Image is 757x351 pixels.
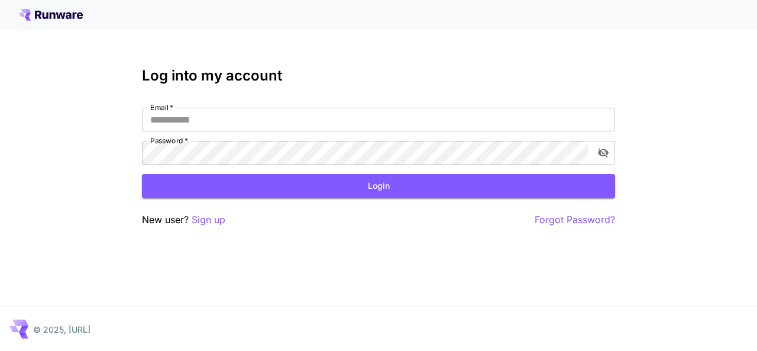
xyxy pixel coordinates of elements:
[150,136,188,146] label: Password
[142,67,615,84] h3: Log into my account
[150,102,173,112] label: Email
[142,212,225,227] p: New user?
[535,212,615,227] button: Forgot Password?
[142,174,615,198] button: Login
[593,142,614,163] button: toggle password visibility
[33,323,90,336] p: © 2025, [URL]
[192,212,225,227] button: Sign up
